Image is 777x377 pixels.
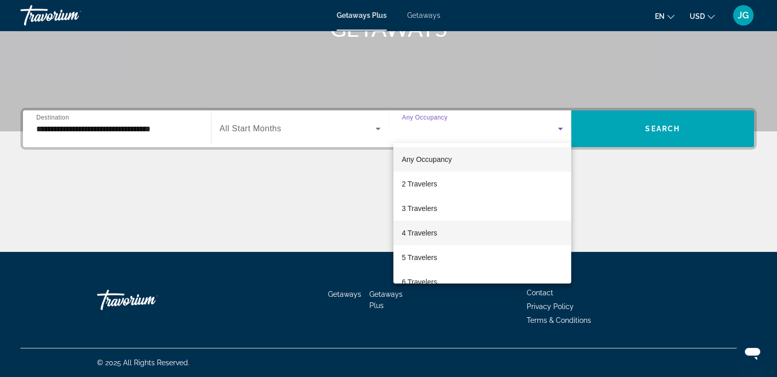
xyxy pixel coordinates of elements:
span: 5 Travelers [402,251,437,264]
span: 4 Travelers [402,227,437,239]
span: 6 Travelers [402,276,437,288]
span: Any Occupancy [402,155,452,163]
span: 2 Travelers [402,178,437,190]
span: 3 Travelers [402,202,437,215]
iframe: Botón para iniciar la ventana de mensajería [736,336,769,369]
